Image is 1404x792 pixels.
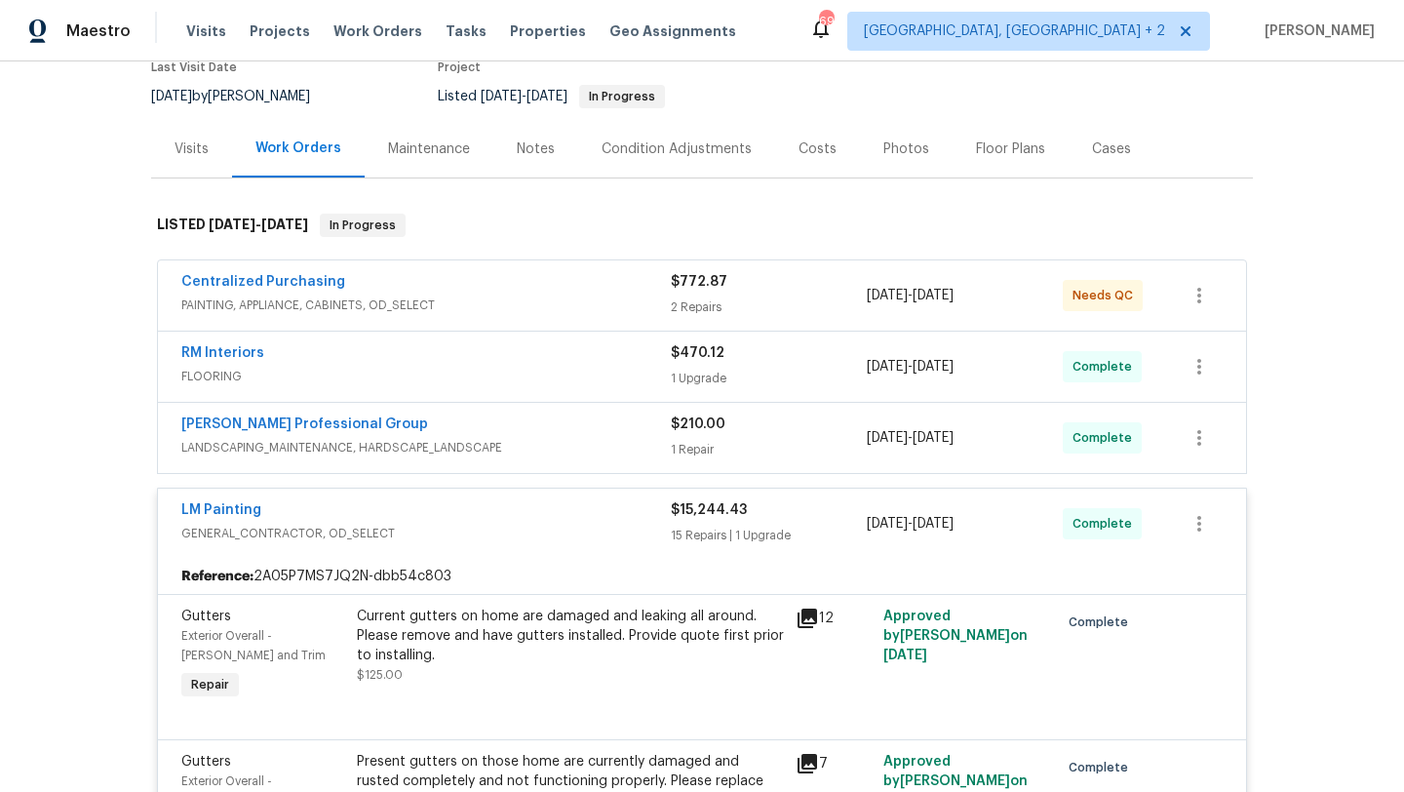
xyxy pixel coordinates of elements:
[671,526,867,545] div: 15 Repairs | 1 Upgrade
[867,286,954,305] span: -
[1072,428,1140,448] span: Complete
[186,21,226,41] span: Visits
[183,675,237,694] span: Repair
[913,289,954,302] span: [DATE]
[581,91,663,102] span: In Progress
[671,369,867,388] div: 1 Upgrade
[157,214,308,237] h6: LISTED
[867,357,954,376] span: -
[1072,286,1141,305] span: Needs QC
[209,218,308,231] span: -
[913,360,954,374] span: [DATE]
[446,24,487,38] span: Tasks
[913,431,954,445] span: [DATE]
[867,514,954,534] span: -
[796,607,872,630] div: 12
[671,503,747,517] span: $15,244.43
[181,630,326,661] span: Exterior Overall - [PERSON_NAME] and Trim
[867,289,908,302] span: [DATE]
[438,90,665,103] span: Listed
[181,296,671,315] span: PAINTING, APPLIANCE, CABINETS, OD_SELECT
[181,503,261,517] a: LM Painting
[181,524,671,543] span: GENERAL_CONTRACTOR, OD_SELECT
[867,360,908,374] span: [DATE]
[181,567,253,586] b: Reference:
[1092,139,1131,159] div: Cases
[671,346,724,360] span: $470.12
[481,90,567,103] span: -
[602,139,752,159] div: Condition Adjustments
[261,218,308,231] span: [DATE]
[867,517,908,531] span: [DATE]
[481,90,522,103] span: [DATE]
[796,752,872,775] div: 7
[671,440,867,459] div: 1 Repair
[517,139,555,159] div: Notes
[181,417,428,431] a: [PERSON_NAME] Professional Group
[333,21,422,41] span: Work Orders
[438,61,481,73] span: Project
[322,216,404,235] span: In Progress
[883,649,927,662] span: [DATE]
[209,218,255,231] span: [DATE]
[1257,21,1375,41] span: [PERSON_NAME]
[867,428,954,448] span: -
[357,669,403,681] span: $125.00
[255,139,341,158] div: Work Orders
[976,139,1045,159] div: Floor Plans
[151,85,333,108] div: by [PERSON_NAME]
[1069,613,1136,632] span: Complete
[1072,514,1140,534] span: Complete
[913,517,954,531] span: [DATE]
[799,139,837,159] div: Costs
[158,559,1246,594] div: 2A05P7MS7JQ2N-dbb54c803
[671,275,727,289] span: $772.87
[66,21,131,41] span: Maestro
[151,61,237,73] span: Last Visit Date
[181,438,671,457] span: LANDSCAPING_MAINTENANCE, HARDSCAPE_LANDSCAPE
[181,275,345,289] a: Centralized Purchasing
[1072,357,1140,376] span: Complete
[181,755,231,769] span: Gutters
[181,367,671,386] span: FLOORING
[819,12,833,31] div: 69
[181,610,231,623] span: Gutters
[151,90,192,103] span: [DATE]
[357,607,784,665] div: Current gutters on home are damaged and leaking all around. Please remove and have gutters instal...
[526,90,567,103] span: [DATE]
[867,431,908,445] span: [DATE]
[1069,758,1136,777] span: Complete
[883,139,929,159] div: Photos
[388,139,470,159] div: Maintenance
[250,21,310,41] span: Projects
[151,194,1253,257] div: LISTED [DATE]-[DATE]In Progress
[883,610,1028,662] span: Approved by [PERSON_NAME] on
[671,297,867,317] div: 2 Repairs
[175,139,209,159] div: Visits
[609,21,736,41] span: Geo Assignments
[671,417,725,431] span: $210.00
[181,346,264,360] a: RM Interiors
[510,21,586,41] span: Properties
[864,21,1165,41] span: [GEOGRAPHIC_DATA], [GEOGRAPHIC_DATA] + 2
